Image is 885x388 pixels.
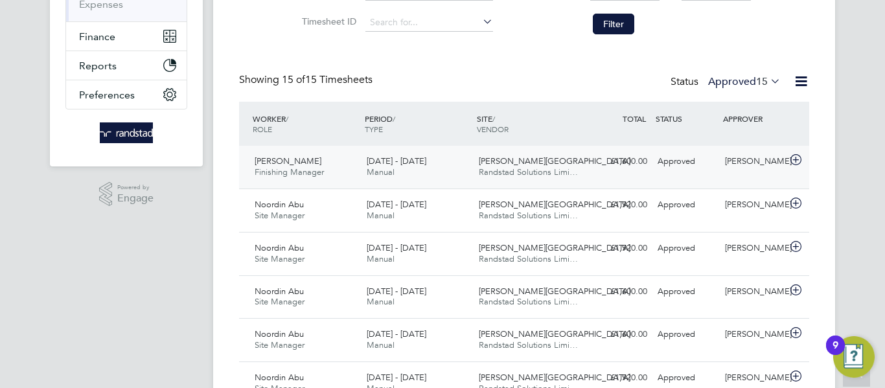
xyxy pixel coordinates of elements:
[253,124,272,134] span: ROLE
[367,296,395,307] span: Manual
[367,210,395,221] span: Manual
[79,60,117,72] span: Reports
[79,89,135,101] span: Preferences
[367,155,426,166] span: [DATE] - [DATE]
[367,339,395,350] span: Manual
[652,194,720,216] div: Approved
[479,155,630,166] span: [PERSON_NAME][GEOGRAPHIC_DATA]
[474,107,586,141] div: SITE
[585,151,652,172] div: £1,600.00
[833,345,838,362] div: 9
[66,22,187,51] button: Finance
[652,107,720,130] div: STATUS
[479,286,630,297] span: [PERSON_NAME][GEOGRAPHIC_DATA]
[255,253,305,264] span: Site Manager
[282,73,373,86] span: 15 Timesheets
[367,166,395,177] span: Manual
[477,124,509,134] span: VENDOR
[720,324,787,345] div: [PERSON_NAME]
[652,151,720,172] div: Approved
[255,286,304,297] span: Noordin Abu
[652,281,720,302] div: Approved
[255,372,304,383] span: Noordin Abu
[652,238,720,259] div: Approved
[255,328,304,339] span: Noordin Abu
[393,113,395,124] span: /
[249,107,362,141] div: WORKER
[593,14,634,34] button: Filter
[756,75,768,88] span: 15
[66,51,187,80] button: Reports
[367,286,426,297] span: [DATE] - [DATE]
[365,14,493,32] input: Search for...
[117,182,154,193] span: Powered by
[239,73,375,87] div: Showing
[479,253,578,264] span: Randstad Solutions Limi…
[720,194,787,216] div: [PERSON_NAME]
[479,199,630,210] span: [PERSON_NAME][GEOGRAPHIC_DATA]
[492,113,495,124] span: /
[708,75,781,88] label: Approved
[623,113,646,124] span: TOTAL
[479,372,630,383] span: [PERSON_NAME][GEOGRAPHIC_DATA]
[720,107,787,130] div: APPROVER
[479,166,578,177] span: Randstad Solutions Limi…
[833,336,875,378] button: Open Resource Center, 9 new notifications
[720,238,787,259] div: [PERSON_NAME]
[671,73,783,91] div: Status
[255,296,305,307] span: Site Manager
[585,194,652,216] div: £1,920.00
[367,199,426,210] span: [DATE] - [DATE]
[255,166,324,177] span: Finishing Manager
[585,281,652,302] div: £1,600.00
[117,193,154,204] span: Engage
[652,324,720,345] div: Approved
[367,372,426,383] span: [DATE] - [DATE]
[479,242,630,253] span: [PERSON_NAME][GEOGRAPHIC_DATA]
[255,339,305,350] span: Site Manager
[286,113,288,124] span: /
[479,328,630,339] span: [PERSON_NAME][GEOGRAPHIC_DATA]
[255,155,321,166] span: [PERSON_NAME]
[367,242,426,253] span: [DATE] - [DATE]
[282,73,305,86] span: 15 of
[99,182,154,207] a: Powered byEngage
[298,16,356,27] label: Timesheet ID
[255,242,304,253] span: Noordin Abu
[66,80,187,109] button: Preferences
[365,124,383,134] span: TYPE
[479,339,578,350] span: Randstad Solutions Limi…
[720,151,787,172] div: [PERSON_NAME]
[255,199,304,210] span: Noordin Abu
[479,296,578,307] span: Randstad Solutions Limi…
[720,281,787,302] div: [PERSON_NAME]
[585,238,652,259] div: £1,920.00
[65,122,187,143] a: Go to home page
[362,107,474,141] div: PERIOD
[367,328,426,339] span: [DATE] - [DATE]
[79,30,115,43] span: Finance
[100,122,154,143] img: randstad-logo-retina.png
[367,253,395,264] span: Manual
[479,210,578,221] span: Randstad Solutions Limi…
[255,210,305,221] span: Site Manager
[585,324,652,345] div: £1,600.00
